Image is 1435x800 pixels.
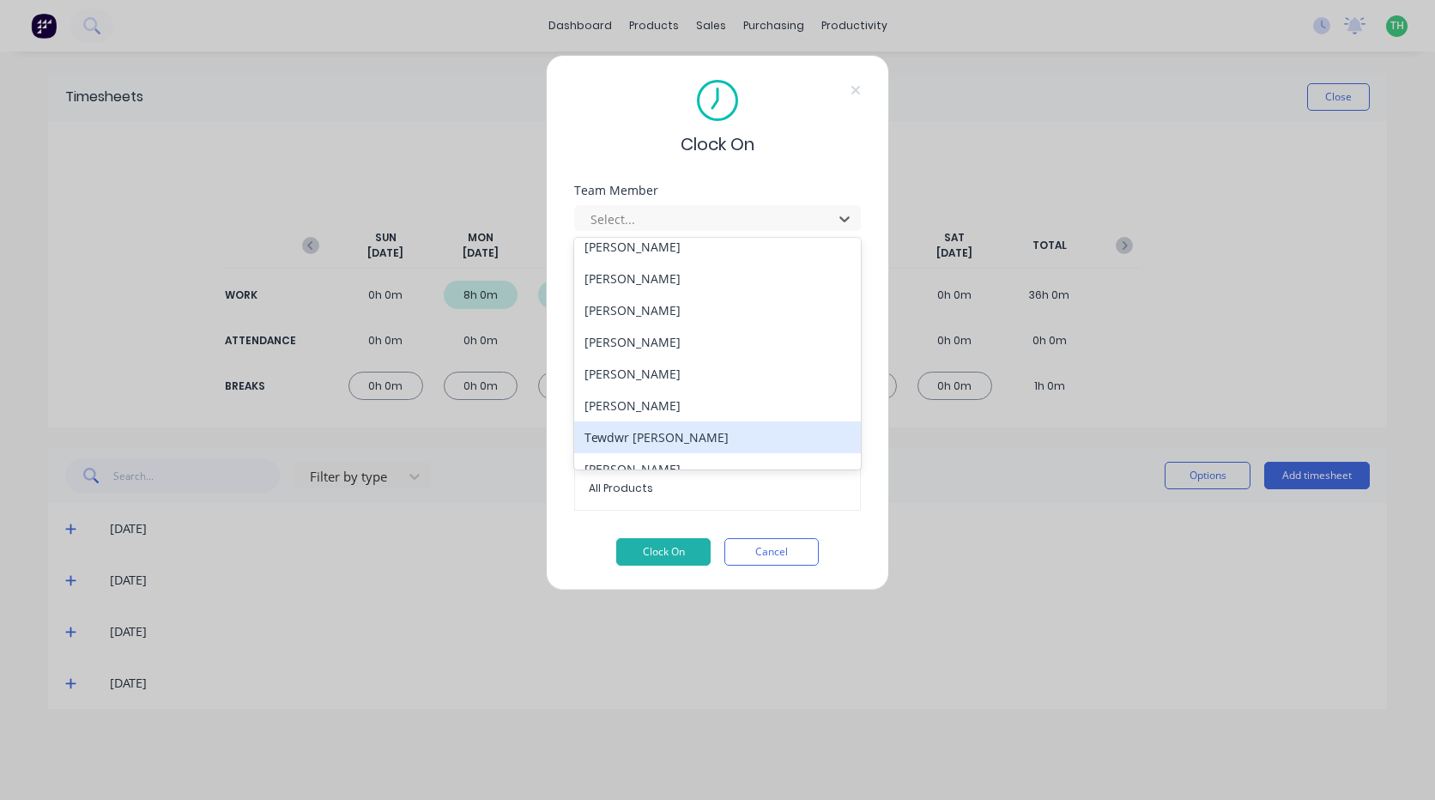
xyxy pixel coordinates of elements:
div: [PERSON_NAME] [574,231,861,263]
div: [PERSON_NAME] [574,263,861,294]
span: Clock On [681,131,754,157]
div: [PERSON_NAME] [574,390,861,421]
div: [PERSON_NAME] [574,326,861,358]
div: [PERSON_NAME] [574,453,861,485]
div: Team Member [574,185,861,197]
span: All Products [589,481,846,496]
div: [PERSON_NAME] [574,294,861,326]
div: [PERSON_NAME] [574,358,861,390]
button: Cancel [724,538,819,566]
div: Tewdwr [PERSON_NAME] [574,421,861,453]
button: Clock On [616,538,711,566]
